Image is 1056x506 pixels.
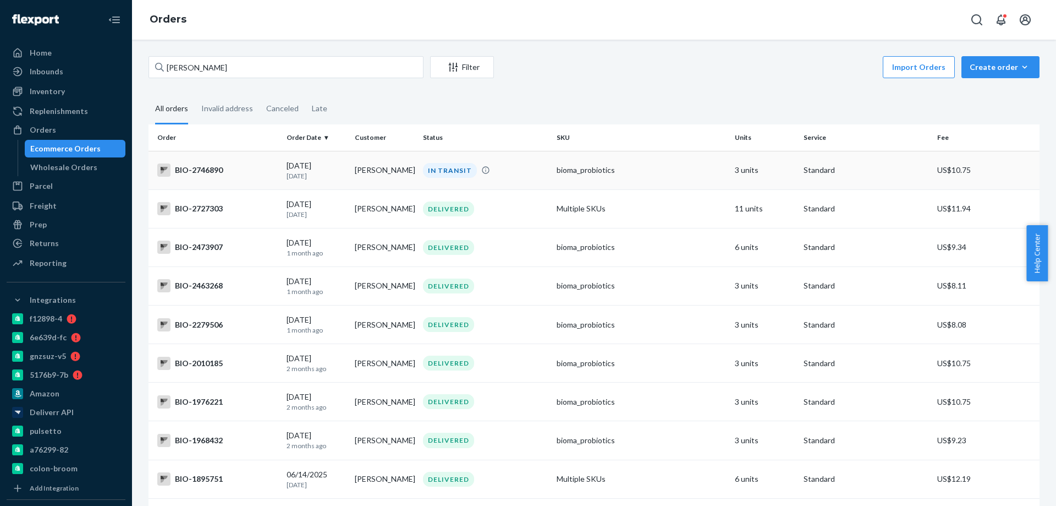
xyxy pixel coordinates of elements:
div: Prep [30,219,47,230]
div: Add Integration [30,483,79,493]
div: pulsetto [30,426,62,437]
div: Inbounds [30,66,63,77]
td: US$11.94 [933,189,1039,228]
span: Help Center [1026,225,1048,281]
p: Standard [804,319,928,330]
div: DELIVERED [423,394,474,409]
div: DELIVERED [423,240,474,255]
td: 6 units [730,460,799,498]
td: [PERSON_NAME] [350,460,419,498]
div: bioma_probiotics [557,165,726,176]
a: Prep [7,216,125,233]
div: DELIVERED [423,279,474,293]
button: Create order [961,56,1039,78]
div: [DATE] [287,276,346,296]
td: [PERSON_NAME] [350,189,419,228]
a: Freight [7,197,125,215]
td: US$12.19 [933,460,1039,498]
div: Canceled [266,94,299,123]
div: BIO-1968432 [157,434,278,447]
p: Standard [804,396,928,407]
div: Parcel [30,181,53,192]
div: [DATE] [287,430,346,450]
td: US$8.11 [933,266,1039,305]
th: Units [730,124,799,151]
a: 6e639d-fc [7,329,125,346]
a: 5176b9-7b [7,366,125,384]
td: 3 units [730,421,799,460]
th: Service [799,124,933,151]
div: DELIVERED [423,202,474,216]
a: Inbounds [7,63,125,80]
a: Deliverr API [7,404,125,421]
a: Inventory [7,83,125,100]
div: bioma_probiotics [557,396,726,407]
a: colon-broom [7,460,125,477]
p: Standard [804,203,928,214]
div: IN TRANSIT [423,163,477,178]
button: Open notifications [990,9,1012,31]
p: Standard [804,165,928,176]
a: a76299-82 [7,441,125,459]
p: Standard [804,474,928,485]
td: 3 units [730,344,799,383]
td: Multiple SKUs [552,460,730,498]
p: Standard [804,242,928,253]
a: Orders [150,13,186,25]
td: US$9.34 [933,228,1039,266]
td: 11 units [730,189,799,228]
div: BIO-1895751 [157,472,278,486]
a: gnzsuz-v5 [7,347,125,365]
div: Returns [30,238,59,249]
input: Search orders [148,56,424,78]
div: Customer [355,133,414,142]
td: Multiple SKUs [552,189,730,228]
p: [DATE] [287,210,346,219]
td: [PERSON_NAME] [350,421,419,460]
div: Invalid address [201,94,253,123]
div: BIO-2463268 [157,279,278,292]
button: Open account menu [1014,9,1036,31]
div: bioma_probiotics [557,435,726,446]
div: f12898-4 [30,313,62,324]
a: Home [7,44,125,62]
div: BIO-2279506 [157,318,278,331]
p: 2 months ago [287,364,346,373]
div: BIO-2746890 [157,164,278,177]
td: 3 units [730,306,799,344]
a: Orders [7,121,125,139]
div: [DATE] [287,160,346,181]
p: 1 month ago [287,325,346,335]
p: 2 months ago [287,402,346,412]
th: Order Date [282,124,350,151]
div: [DATE] [287,391,346,412]
div: a76299-82 [30,444,68,455]
div: Late [312,94,327,123]
div: bioma_probiotics [557,280,726,291]
div: 6e639d-fc [30,332,67,343]
div: 5176b9-7b [30,369,68,380]
div: bioma_probiotics [557,319,726,330]
div: Wholesale Orders [30,162,97,173]
img: Flexport logo [12,14,59,25]
div: Ecommerce Orders [30,143,101,154]
div: DELIVERED [423,317,474,332]
button: Filter [430,56,494,78]
a: Parcel [7,177,125,195]
div: Freight [30,200,57,211]
p: Standard [804,358,928,369]
ol: breadcrumbs [141,4,195,36]
a: pulsetto [7,422,125,440]
div: DELIVERED [423,472,474,487]
div: [DATE] [287,199,346,219]
div: Inventory [30,86,65,97]
div: gnzsuz-v5 [30,351,66,362]
div: colon-broom [30,463,78,474]
div: [DATE] [287,237,346,258]
th: SKU [552,124,730,151]
p: 1 month ago [287,248,346,258]
div: bioma_probiotics [557,358,726,369]
div: Integrations [30,295,76,306]
div: BIO-2473907 [157,241,278,254]
a: f12898-4 [7,310,125,328]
